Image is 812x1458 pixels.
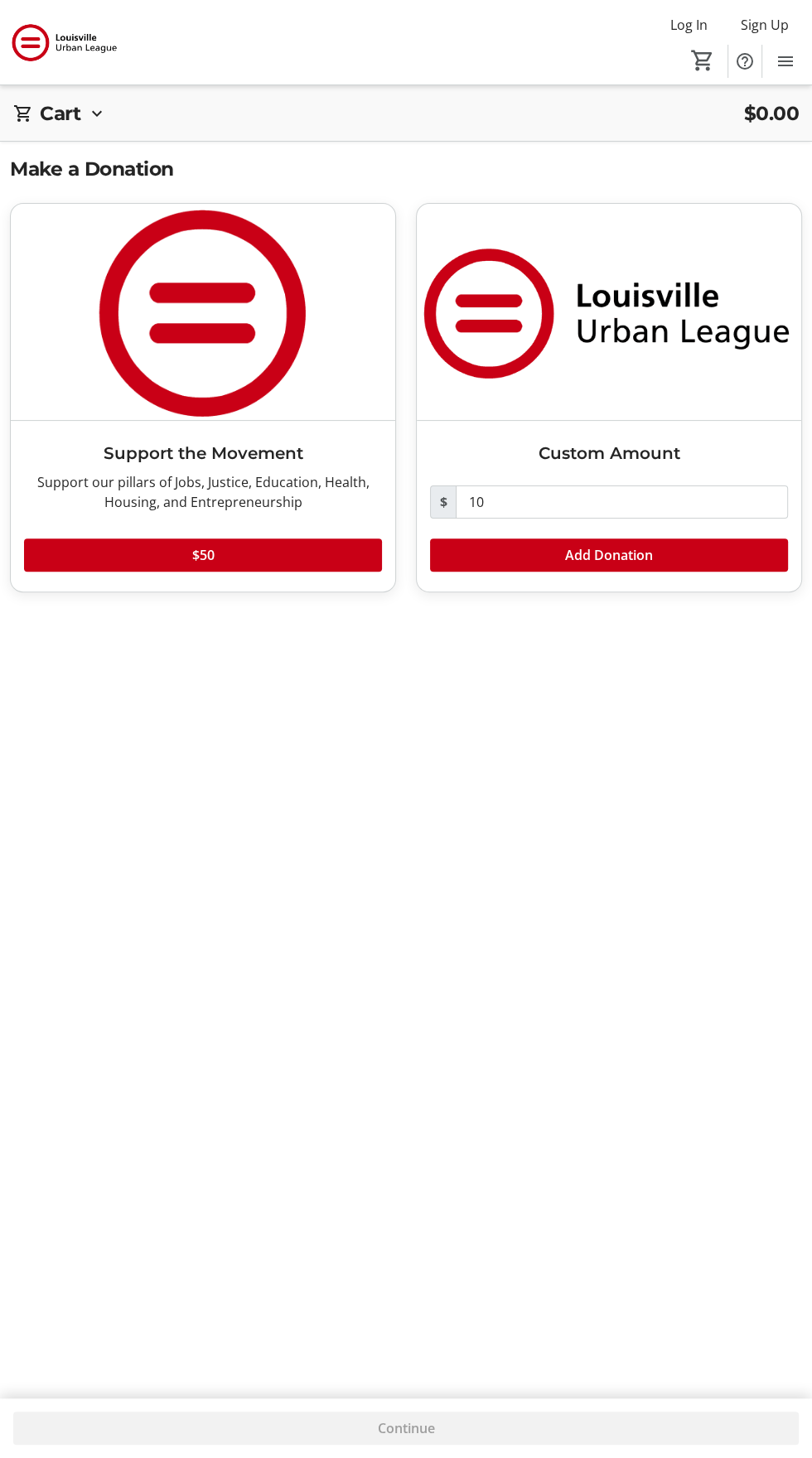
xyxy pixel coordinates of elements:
button: Sign Up [727,12,802,38]
h3: Custom Amount [430,441,788,466]
button: Add Donation [430,538,788,572]
h3: Support the Movement [24,441,382,466]
button: Help [728,45,761,78]
span: Sign Up [741,15,789,35]
h2: Cart [40,99,80,128]
div: Support our pillars of Jobs, Justice, Education, Health, Housing, and Entrepreneurship [24,472,382,512]
span: $0.00 [744,99,800,128]
img: Louisville Urban League's Logo [10,12,120,74]
button: Cart [688,46,718,75]
img: Custom Amount [417,204,801,420]
input: Donation Amount [456,485,788,519]
button: Menu [769,45,802,78]
h2: Make a Donation [10,154,802,183]
span: $50 [192,545,215,565]
button: $50 [24,538,382,572]
img: Support the Movement [11,204,395,420]
button: Log In [657,12,721,38]
span: Add Donation [565,545,653,565]
span: $ [430,485,457,519]
span: Log In [670,15,708,35]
